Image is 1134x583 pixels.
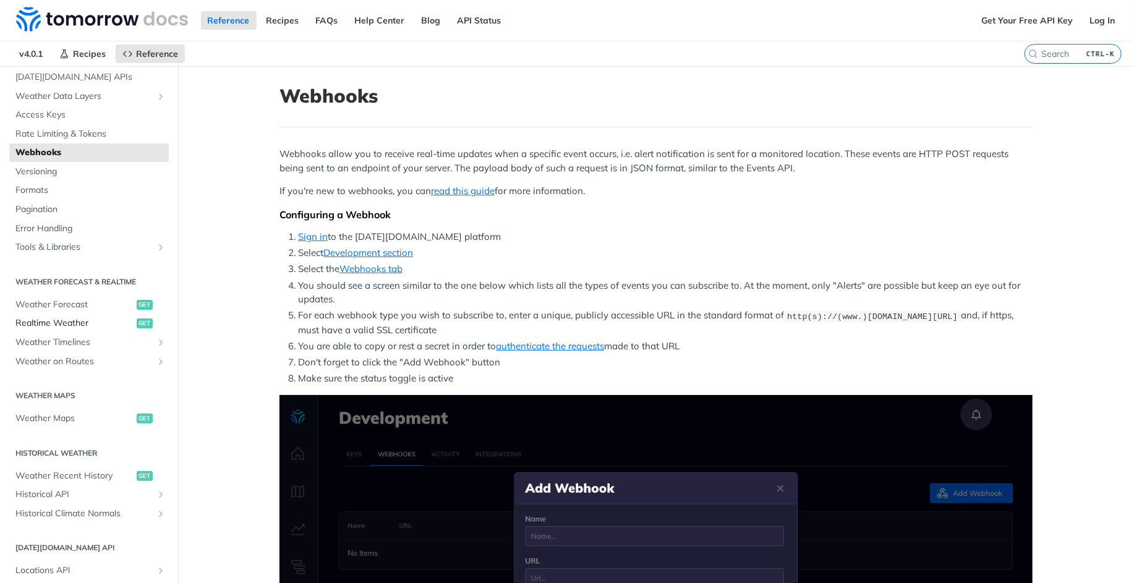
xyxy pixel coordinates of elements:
[156,566,166,576] button: Show subpages for Locations API
[15,203,166,216] span: Pagination
[156,490,166,500] button: Show subpages for Historical API
[137,414,153,423] span: get
[9,467,169,485] a: Weather Recent Historyget
[496,340,604,352] a: authenticate the requests
[1028,49,1038,59] svg: Search
[9,219,169,238] a: Error Handling
[137,318,153,328] span: get
[16,7,188,32] img: Tomorrow.io Weather API Docs
[15,470,134,482] span: Weather Recent History
[9,485,169,504] a: Historical APIShow subpages for Historical API
[201,11,257,30] a: Reference
[156,91,166,101] button: Show subpages for Weather Data Layers
[279,184,1033,198] p: If you're new to webhooks, you can for more information.
[9,561,169,580] a: Locations APIShow subpages for Locations API
[15,317,134,330] span: Realtime Weather
[15,166,166,178] span: Versioning
[298,279,1033,307] li: You should see a screen similar to the one below which lists all the types of events you can subs...
[9,352,169,371] a: Weather on RoutesShow subpages for Weather on Routes
[298,372,1033,386] li: Make sure the status toggle is active
[9,238,169,257] a: Tools & LibrariesShow subpages for Tools & Libraries
[279,85,1033,107] h1: Webhooks
[298,355,1033,370] li: Don't forget to click the "Add Webhook" button
[9,448,169,459] h2: Historical Weather
[9,504,169,523] a: Historical Climate NormalsShow subpages for Historical Climate Normals
[9,181,169,200] a: Formats
[787,312,957,321] span: http(s)://(www.)[DOMAIN_NAME][URL]
[156,338,166,347] button: Show subpages for Weather Timelines
[137,300,153,310] span: get
[15,241,153,253] span: Tools & Libraries
[279,208,1033,221] div: Configuring a Webhook
[260,11,306,30] a: Recipes
[9,68,169,87] a: [DATE][DOMAIN_NAME] APIs
[309,11,345,30] a: FAQs
[156,242,166,252] button: Show subpages for Tools & Libraries
[12,45,49,63] span: v4.0.1
[9,125,169,143] a: Rate Limiting & Tokens
[339,263,403,274] a: Webhooks tab
[323,247,413,258] a: Development section
[15,90,153,103] span: Weather Data Layers
[431,185,495,197] a: read this guide
[298,339,1033,354] li: You are able to copy or rest a secret in order to made to that URL
[15,71,166,83] span: [DATE][DOMAIN_NAME] APIs
[279,147,1033,175] p: Webhooks allow you to receive real-time updates when a specific event occurs, i.e. alert notifica...
[974,11,1080,30] a: Get Your Free API Key
[1083,11,1122,30] a: Log In
[9,314,169,333] a: Realtime Weatherget
[1083,48,1118,60] kbd: CTRL-K
[298,231,328,242] a: Sign in
[15,355,153,368] span: Weather on Routes
[9,276,169,287] h2: Weather Forecast & realtime
[116,45,185,63] a: Reference
[15,299,134,311] span: Weather Forecast
[73,48,106,59] span: Recipes
[298,246,1033,260] li: Select
[15,109,166,121] span: Access Keys
[53,45,113,63] a: Recipes
[156,357,166,367] button: Show subpages for Weather on Routes
[15,128,166,140] span: Rate Limiting & Tokens
[298,309,1033,337] li: For each webhook type you wish to subscribe to, enter a unique, publicly accessible URL in the st...
[298,262,1033,276] li: Select the
[137,471,153,481] span: get
[348,11,412,30] a: Help Center
[9,87,169,106] a: Weather Data LayersShow subpages for Weather Data Layers
[15,564,153,577] span: Locations API
[15,336,153,349] span: Weather Timelines
[9,143,169,162] a: Webhooks
[415,11,448,30] a: Blog
[136,48,178,59] span: Reference
[15,184,166,197] span: Formats
[15,508,153,520] span: Historical Climate Normals
[9,163,169,181] a: Versioning
[9,542,169,553] h2: [DATE][DOMAIN_NAME] API
[15,223,166,235] span: Error Handling
[15,488,153,501] span: Historical API
[9,106,169,124] a: Access Keys
[9,200,169,219] a: Pagination
[9,333,169,352] a: Weather TimelinesShow subpages for Weather Timelines
[9,409,169,428] a: Weather Mapsget
[15,412,134,425] span: Weather Maps
[451,11,508,30] a: API Status
[9,390,169,401] h2: Weather Maps
[9,296,169,314] a: Weather Forecastget
[15,147,166,159] span: Webhooks
[298,230,1033,244] li: to the [DATE][DOMAIN_NAME] platform
[156,509,166,519] button: Show subpages for Historical Climate Normals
